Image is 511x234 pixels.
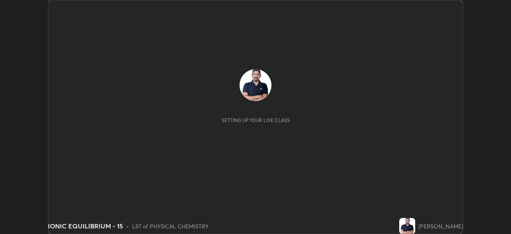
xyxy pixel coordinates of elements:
[126,222,129,230] div: •
[132,222,208,230] div: L87 of PHYSICAL CHEMISTRY
[222,117,290,123] div: Setting up your live class
[240,69,271,101] img: b802cd2ee5f64e51beddf1074ae91585.jpg
[418,222,463,230] div: [PERSON_NAME]
[48,221,123,231] div: IONIC EQUILIBRIUM - 15
[399,218,415,234] img: b802cd2ee5f64e51beddf1074ae91585.jpg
